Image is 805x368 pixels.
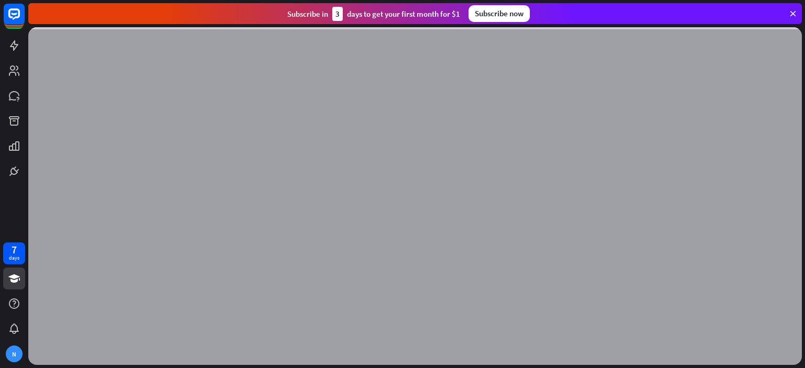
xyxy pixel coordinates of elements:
div: days [9,254,19,262]
a: 7 days [3,242,25,264]
div: Subscribe now [469,5,530,22]
div: N [6,345,23,362]
div: 7 [12,245,17,254]
div: Subscribe in days to get your first month for $1 [287,7,460,21]
div: 3 [332,7,343,21]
